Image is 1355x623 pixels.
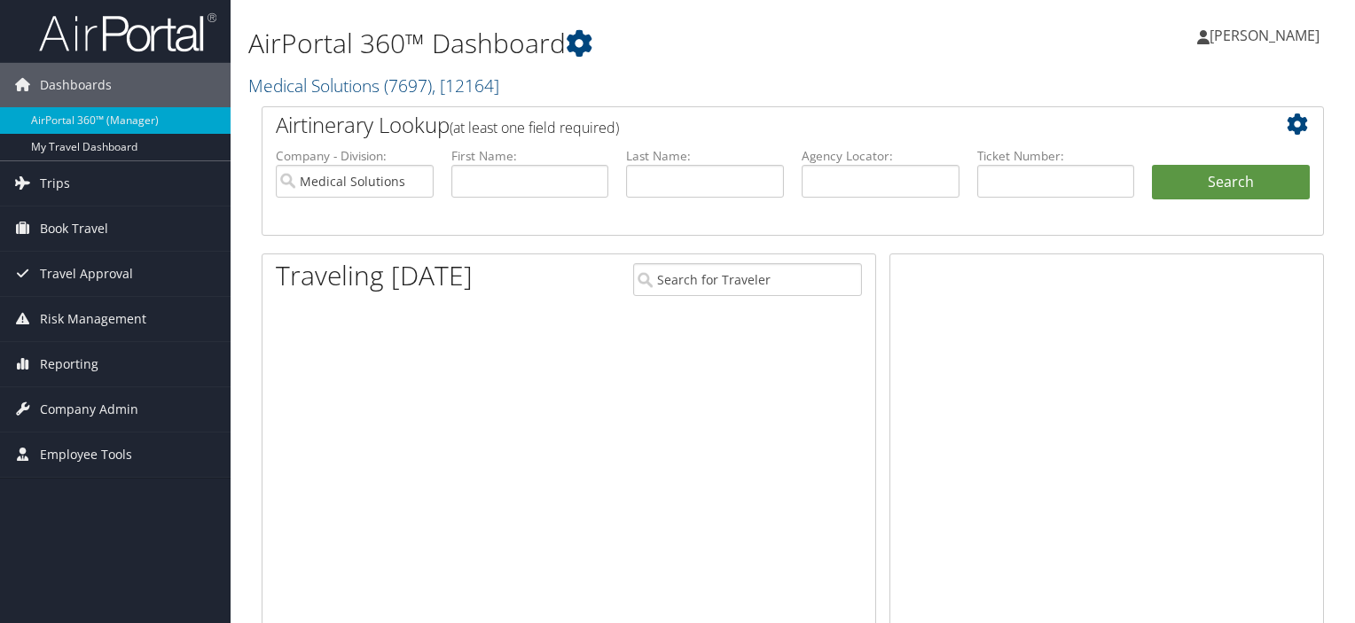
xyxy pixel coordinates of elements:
[276,147,434,165] label: Company - Division:
[633,263,862,296] input: Search for Traveler
[1210,26,1320,45] span: [PERSON_NAME]
[802,147,959,165] label: Agency Locator:
[40,432,132,477] span: Employee Tools
[626,147,784,165] label: Last Name:
[40,63,112,107] span: Dashboards
[40,342,98,386] span: Reporting
[1152,165,1310,200] button: Search
[276,257,473,294] h1: Traveling [DATE]
[1197,9,1337,62] a: [PERSON_NAME]
[40,297,146,341] span: Risk Management
[40,387,138,432] span: Company Admin
[40,252,133,296] span: Travel Approval
[450,118,619,137] span: (at least one field required)
[248,74,499,97] a: Medical Solutions
[432,74,499,97] span: , [ 12164 ]
[451,147,609,165] label: First Name:
[977,147,1135,165] label: Ticket Number:
[39,12,216,53] img: airportal-logo.png
[40,206,108,251] span: Book Travel
[40,161,70,206] span: Trips
[248,25,975,62] h1: AirPortal 360™ Dashboard
[384,74,432,97] span: ( 7697 )
[276,110,1221,140] h2: Airtinerary Lookup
